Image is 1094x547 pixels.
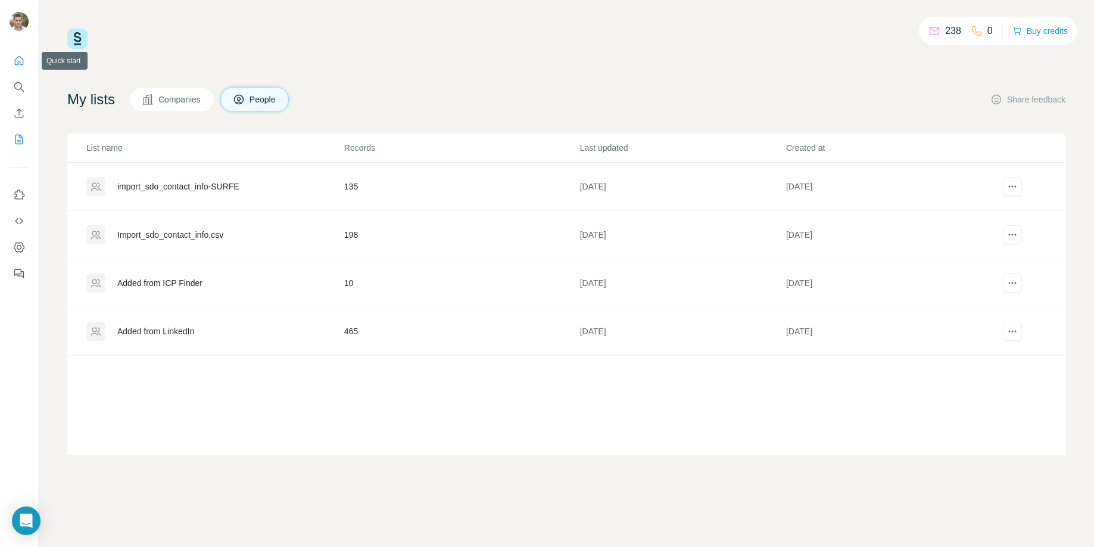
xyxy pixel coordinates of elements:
[579,211,786,259] td: [DATE]
[786,142,991,154] p: Created at
[10,263,29,284] button: Feedback
[579,307,786,356] td: [DATE]
[579,259,786,307] td: [DATE]
[10,237,29,258] button: Dashboard
[1003,177,1022,196] button: actions
[344,307,579,356] td: 465
[117,229,223,241] div: Import_sdo_contact_info.csv
[158,94,202,105] span: Companies
[10,210,29,232] button: Use Surfe API
[1003,322,1022,341] button: actions
[344,163,579,211] td: 135
[344,142,579,154] p: Records
[580,142,785,154] p: Last updated
[10,50,29,72] button: Quick start
[117,181,239,192] div: import_sdo_contact_info-SURFE
[344,259,579,307] td: 10
[786,307,992,356] td: [DATE]
[1003,273,1022,293] button: actions
[67,29,88,49] img: Surfe Logo
[1003,225,1022,244] button: actions
[945,24,961,38] p: 238
[10,184,29,206] button: Use Surfe on LinkedIn
[1012,23,1068,39] button: Buy credits
[86,142,343,154] p: List name
[579,163,786,211] td: [DATE]
[10,102,29,124] button: Enrich CSV
[117,325,194,337] div: Added from LinkedIn
[250,94,277,105] span: People
[987,24,993,38] p: 0
[117,277,202,289] div: Added from ICP Finder
[786,163,992,211] td: [DATE]
[10,12,29,31] img: Avatar
[10,129,29,150] button: My lists
[10,76,29,98] button: Search
[990,94,1065,105] button: Share feedback
[786,211,992,259] td: [DATE]
[786,259,992,307] td: [DATE]
[67,90,115,109] h4: My lists
[12,506,40,535] div: Open Intercom Messenger
[344,211,579,259] td: 198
